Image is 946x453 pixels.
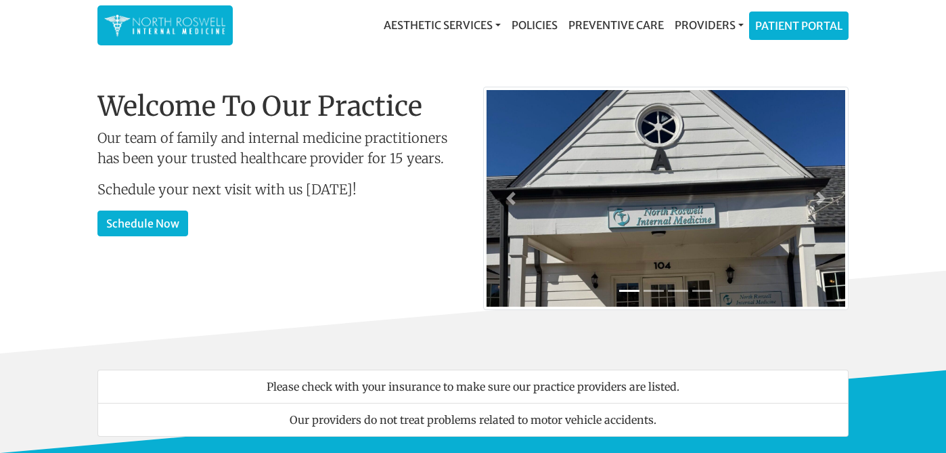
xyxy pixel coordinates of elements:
a: Preventive Care [563,12,669,39]
p: Schedule your next visit with us [DATE]! [97,179,463,200]
img: North Roswell Internal Medicine [104,12,226,39]
a: Patient Portal [750,12,848,39]
p: Our team of family and internal medicine practitioners has been your trusted healthcare provider ... [97,128,463,169]
a: Schedule Now [97,211,188,236]
li: Please check with your insurance to make sure our practice providers are listed. [97,370,849,404]
a: Aesthetic Services [378,12,506,39]
a: Policies [506,12,563,39]
li: Our providers do not treat problems related to motor vehicle accidents. [97,403,849,437]
h1: Welcome To Our Practice [97,90,463,123]
a: Providers [669,12,749,39]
